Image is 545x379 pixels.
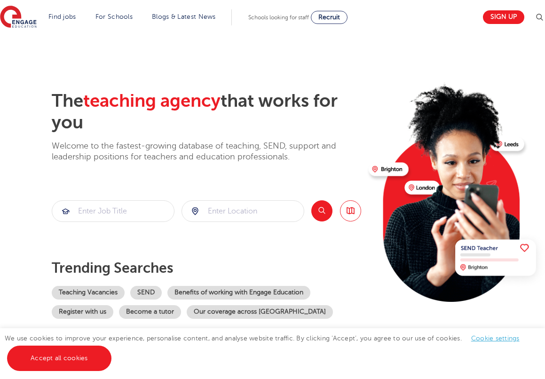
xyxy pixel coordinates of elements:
[167,286,310,300] a: Benefits of working with Engage Education
[52,141,361,163] p: Welcome to the fastest-growing database of teaching, SEND, support and leadership positions for t...
[318,14,340,21] span: Recruit
[52,200,174,222] div: Submit
[52,260,361,276] p: Trending searches
[52,201,174,221] input: Submit
[119,305,181,319] a: Become a tutor
[52,90,361,134] h2: The that works for you
[311,11,348,24] a: Recruit
[95,13,133,20] a: For Schools
[187,305,333,319] a: Our coverage across [GEOGRAPHIC_DATA]
[483,10,524,24] a: Sign up
[182,200,304,222] div: Submit
[471,335,520,342] a: Cookie settings
[48,13,76,20] a: Find jobs
[152,13,216,20] a: Blogs & Latest News
[83,91,221,111] span: teaching agency
[52,286,125,300] a: Teaching Vacancies
[130,286,162,300] a: SEND
[5,335,529,362] span: We use cookies to improve your experience, personalise content, and analyse website traffic. By c...
[311,200,332,221] button: Search
[248,14,309,21] span: Schools looking for staff
[52,305,113,319] a: Register with us
[7,346,111,371] a: Accept all cookies
[182,201,304,221] input: Submit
